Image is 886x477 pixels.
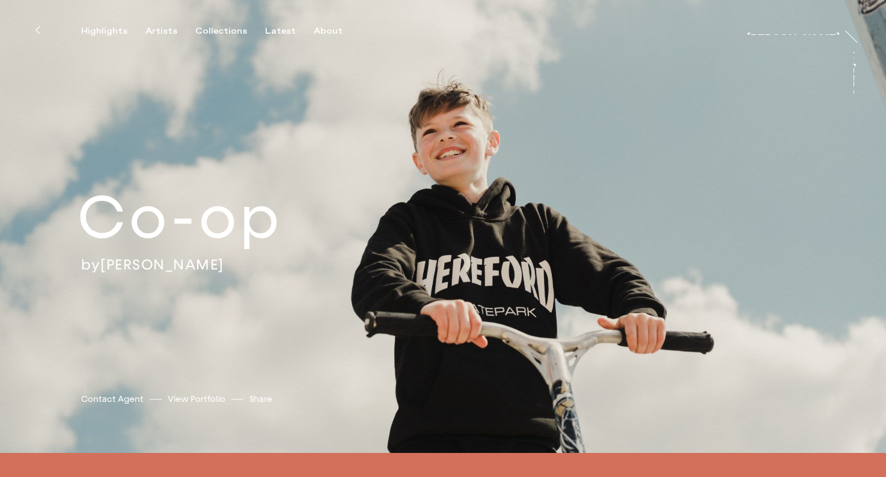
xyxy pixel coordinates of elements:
[100,255,224,273] a: [PERSON_NAME]
[195,26,247,37] div: Collections
[747,23,840,35] a: [PERSON_NAME]
[265,26,314,37] button: Latest
[314,26,361,37] button: About
[81,255,100,273] span: by
[845,49,855,156] div: At [PERSON_NAME]
[168,393,225,405] a: View Portfolio
[81,393,144,405] a: Contact Agent
[81,26,127,37] div: Highlights
[265,26,296,37] div: Latest
[854,49,866,98] a: At [PERSON_NAME]
[314,26,343,37] div: About
[249,391,272,407] button: Share
[145,26,195,37] button: Artists
[145,26,177,37] div: Artists
[78,180,364,255] h2: Co-op
[195,26,265,37] button: Collections
[81,26,145,37] button: Highlights
[747,34,840,43] div: [PERSON_NAME]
